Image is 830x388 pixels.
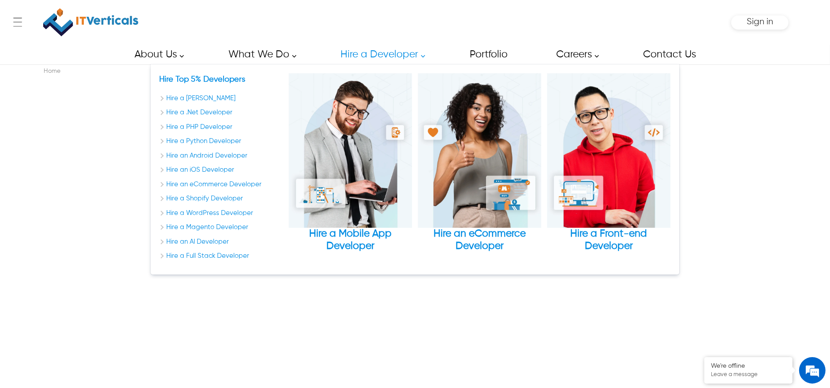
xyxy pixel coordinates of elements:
a: Hire a Laravel Developer [159,94,283,104]
a: About Us [124,45,189,64]
a: Hire a WordPress Developer [159,208,283,218]
div: Home [41,67,63,75]
div: Hire an eCommerce Developer [418,73,541,265]
div: Hire a Mobile App Developer [288,73,412,265]
a: What We Do [218,45,301,64]
a: Hire an eCommerce Developer [418,73,541,252]
img: Hire an eCommerce Developer [418,73,541,228]
span: Sign in [747,17,773,26]
a: Careers [546,45,604,64]
img: Hire a Mobile App Developer [288,73,412,228]
a: Our Services [159,75,245,83]
a: Hire a Shopify Developer [159,194,283,204]
a: Hire a PHP Developer [159,122,283,132]
img: Hire a Front-end Developer [547,73,670,228]
a: Hire a Full Stack Developer [159,251,283,261]
div: Hire a Front-end Developer [547,73,670,265]
a: Hire a Python Developer [159,136,283,147]
div: We're offline [711,362,786,370]
a: Hire an iOS Developer [159,165,283,175]
a: Hire a Mobile App Developer [288,73,412,252]
div: Hire a Mobile App Developer [288,228,412,252]
a: Hire a Developer [330,45,430,64]
a: Portfolio [460,45,517,64]
div: Hire a Front-end Developer [547,228,670,252]
a: Contact Us [633,45,706,64]
a: Hire a .Net Developer [159,108,283,118]
a: Hire an AI Developer [159,237,283,247]
a: IT Verticals Inc [41,4,140,40]
a: Hire an Android Developer [159,151,283,161]
img: IT Verticals Inc [43,4,138,40]
a: Hire an eCommerce Developer [159,180,283,190]
p: Leave a message [711,371,786,378]
div: Hire an eCommerce Developer [418,228,541,252]
a: Sign in [747,20,773,26]
a: Hire a Front-end Developer [547,73,670,252]
a: Hire a Magento Developer [159,222,283,233]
